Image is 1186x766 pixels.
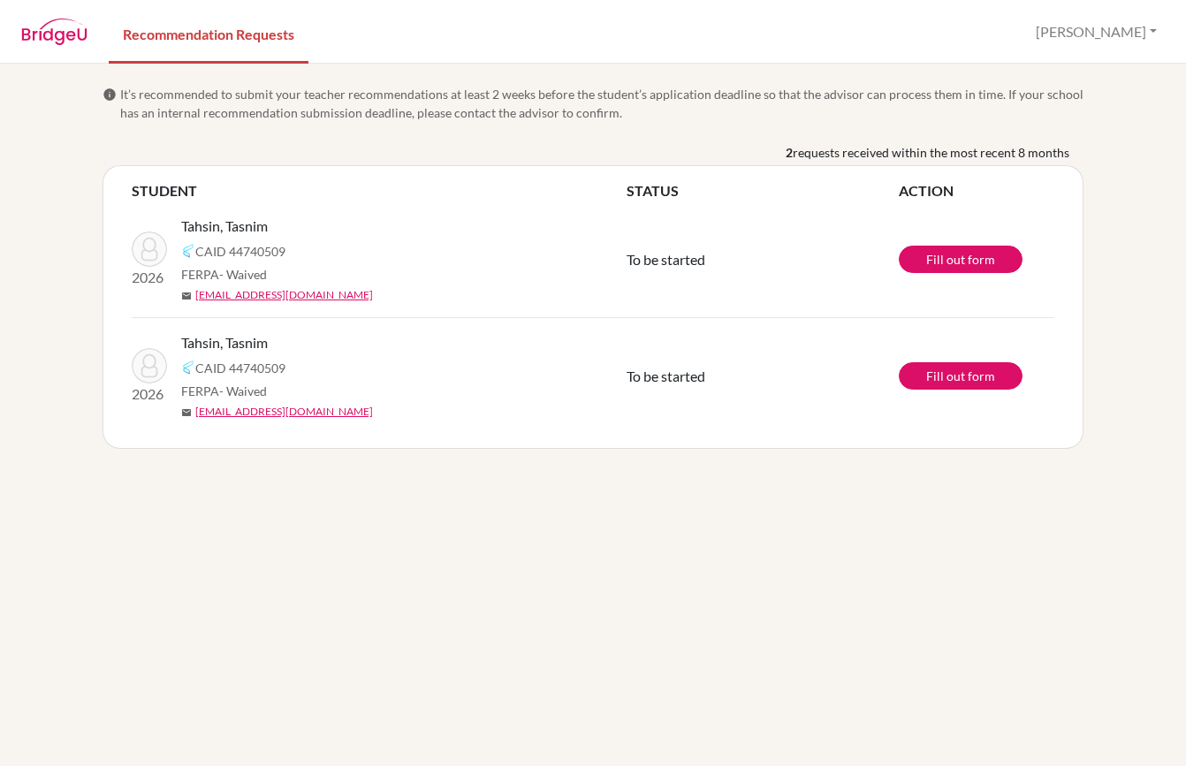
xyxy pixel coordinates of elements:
img: Tahsin, Tasnim [132,348,167,383]
span: FERPA [181,265,267,284]
th: STUDENT [132,180,627,201]
span: To be started [627,368,705,384]
a: Fill out form [899,246,1023,273]
span: To be started [627,251,705,268]
img: Tahsin, Tasnim [132,231,167,267]
span: CAID 44740509 [195,242,285,261]
p: 2026 [132,267,167,288]
span: Tahsin, Tasnim [181,216,268,237]
a: [EMAIL_ADDRESS][DOMAIN_NAME] [195,404,373,420]
span: info [103,87,117,102]
span: It’s recommended to submit your teacher recommendations at least 2 weeks before the student’s app... [120,85,1083,122]
span: CAID 44740509 [195,359,285,377]
img: Common App logo [181,360,195,375]
a: [EMAIL_ADDRESS][DOMAIN_NAME] [195,287,373,303]
span: mail [181,407,192,418]
img: Common App logo [181,244,195,258]
span: Tahsin, Tasnim [181,332,268,353]
th: ACTION [899,180,1054,201]
button: [PERSON_NAME] [1028,15,1165,49]
span: mail [181,291,192,301]
span: - Waived [219,383,267,398]
span: FERPA [181,382,267,400]
span: requests received within the most recent 8 months [793,143,1069,162]
a: Fill out form [899,362,1023,390]
a: Recommendation Requests [109,3,308,64]
b: 2 [786,143,793,162]
span: - Waived [219,267,267,282]
p: 2026 [132,383,167,405]
th: STATUS [627,180,899,201]
img: BridgeU logo [21,19,87,45]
